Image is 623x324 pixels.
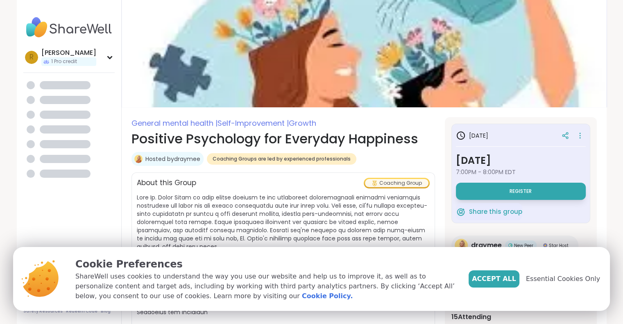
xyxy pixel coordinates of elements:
p: ShareWell uses cookies to understand the way you use our website and help us to improve it, as we... [75,272,455,301]
h3: [DATE] [456,153,586,168]
span: Star Host [549,242,569,249]
img: draymee [134,155,143,163]
span: 1 Pro credit [51,58,77,65]
span: Growth [289,118,316,128]
a: Cookie Policy. [302,291,353,301]
span: Coaching Groups are led by experienced professionals [213,156,351,162]
img: Star Host [543,243,547,247]
span: Accept All [472,274,516,284]
span: Register [510,188,532,195]
button: Share this group [456,203,522,220]
button: Accept All [469,270,519,288]
span: 7:00PM - 8:00PM EDT [456,168,586,176]
span: r [29,52,34,63]
a: Hosted bydraymee [145,155,200,163]
img: ShareWell Nav Logo [23,13,115,42]
img: draymee [455,239,468,252]
a: Safety Resources [23,308,63,314]
h2: About this Group [137,178,196,188]
span: draymee [471,240,502,250]
a: Blog [101,308,111,314]
img: New Peer [508,243,512,247]
h1: Positive Psychology for Everyday Happiness [131,129,435,149]
button: Register [456,183,586,200]
img: ShareWell Logomark [456,207,466,217]
span: 15 Attending [451,312,491,322]
a: Redeem Code [66,308,97,314]
h3: [DATE] [456,131,488,140]
p: Cookie Preferences [75,257,455,272]
span: Essential Cookies Only [526,274,600,284]
span: Share this group [469,207,522,217]
span: Self-Improvement | [217,118,289,128]
a: draymeedraymeeNew PeerNew PeerStar HostStar Host [451,236,578,255]
span: General mental health | [131,118,217,128]
div: [PERSON_NAME] [41,48,96,57]
div: Coaching Group [365,179,428,187]
span: New Peer [514,242,533,249]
